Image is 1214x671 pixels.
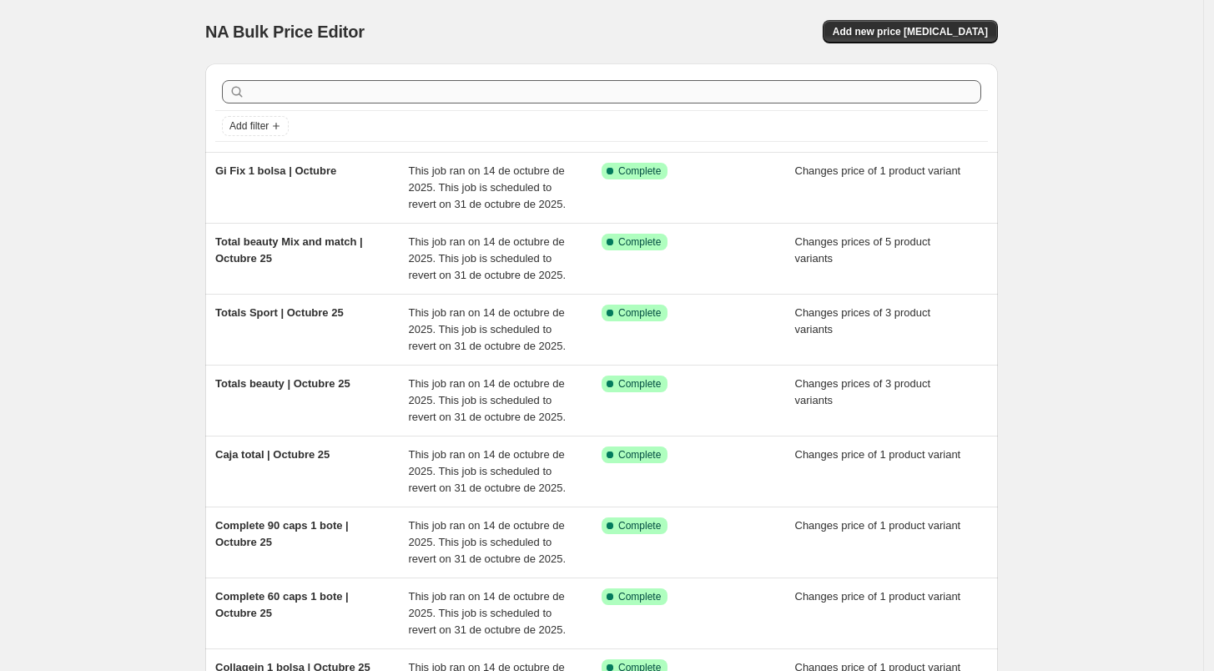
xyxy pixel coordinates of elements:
[215,306,344,319] span: Totals Sport | Octubre 25
[795,448,961,461] span: Changes price of 1 product variant
[215,448,330,461] span: Caja total | Octubre 25
[618,519,661,532] span: Complete
[409,448,567,494] span: This job ran on 14 de octubre de 2025. This job is scheduled to revert on 31 de octubre de 2025.
[215,235,363,265] span: Total beauty Mix and match | Octubre 25
[795,306,931,335] span: Changes prices of 3 product variants
[795,164,961,177] span: Changes price of 1 product variant
[823,20,998,43] button: Add new price [MEDICAL_DATA]
[205,23,365,41] span: NA Bulk Price Editor
[409,519,567,565] span: This job ran on 14 de octubre de 2025. This job is scheduled to revert on 31 de octubre de 2025.
[409,235,567,281] span: This job ran on 14 de octubre de 2025. This job is scheduled to revert on 31 de octubre de 2025.
[795,235,931,265] span: Changes prices of 5 product variants
[795,590,961,603] span: Changes price of 1 product variant
[229,119,269,133] span: Add filter
[409,377,567,423] span: This job ran on 14 de octubre de 2025. This job is scheduled to revert on 31 de octubre de 2025.
[409,164,567,210] span: This job ran on 14 de octubre de 2025. This job is scheduled to revert on 31 de octubre de 2025.
[215,377,350,390] span: Totals beauty | Octubre 25
[215,590,349,619] span: Complete 60 caps 1 bote | Octubre 25
[795,377,931,406] span: Changes prices of 3 product variants
[618,164,661,178] span: Complete
[618,590,661,603] span: Complete
[215,519,349,548] span: Complete 90 caps 1 bote | Octubre 25
[795,519,961,532] span: Changes price of 1 product variant
[833,25,988,38] span: Add new price [MEDICAL_DATA]
[618,306,661,320] span: Complete
[409,306,567,352] span: This job ran on 14 de octubre de 2025. This job is scheduled to revert on 31 de octubre de 2025.
[618,377,661,391] span: Complete
[215,164,336,177] span: Gi Fix 1 bolsa | Octubre
[618,235,661,249] span: Complete
[409,590,567,636] span: This job ran on 14 de octubre de 2025. This job is scheduled to revert on 31 de octubre de 2025.
[222,116,289,136] button: Add filter
[618,448,661,462] span: Complete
